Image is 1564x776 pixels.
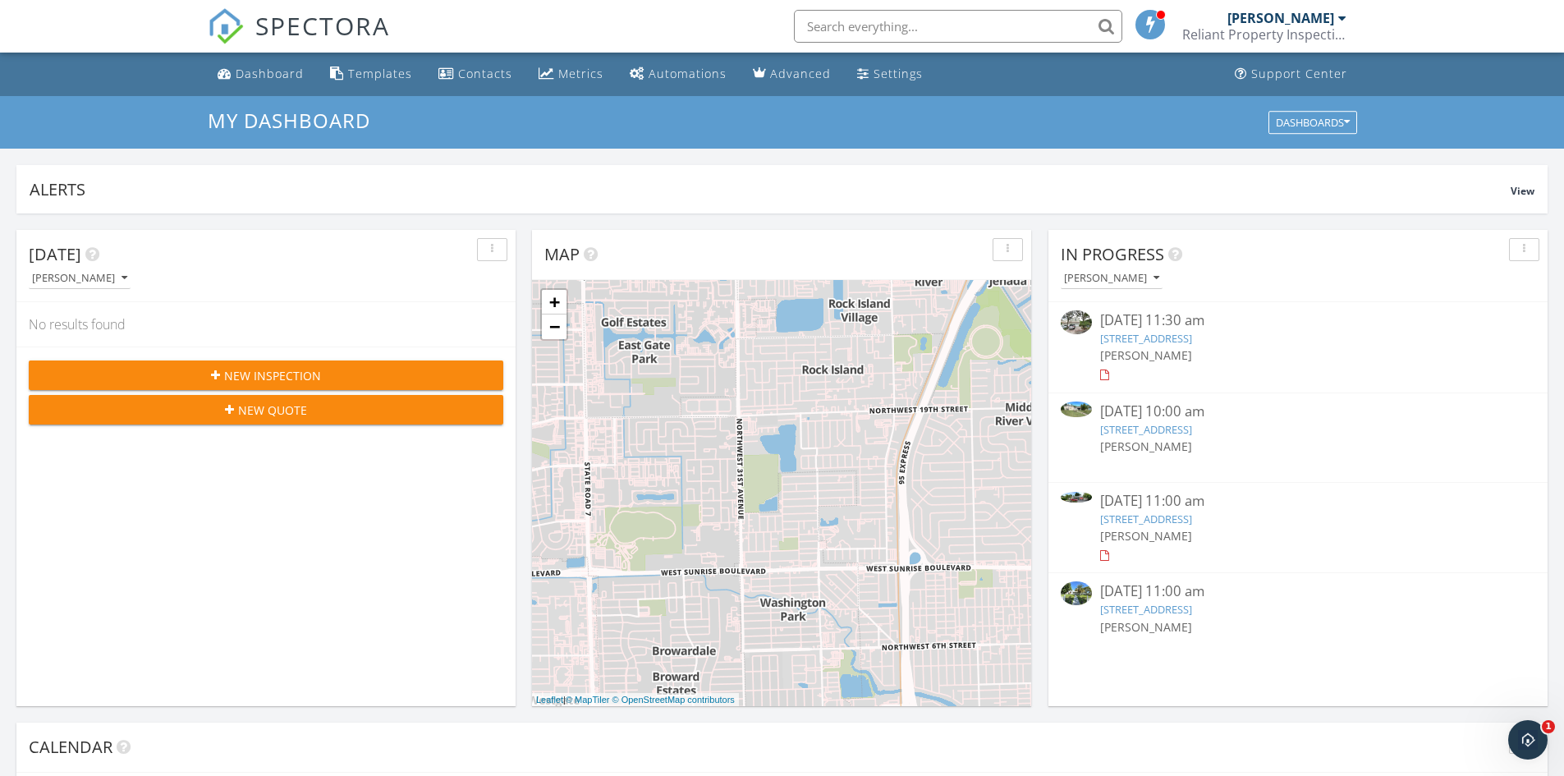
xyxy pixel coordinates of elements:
[532,693,739,707] div: |
[1100,528,1192,544] span: [PERSON_NAME]
[30,178,1511,200] div: Alerts
[1061,310,1535,383] a: [DATE] 11:30 am [STREET_ADDRESS] [PERSON_NAME]
[1061,581,1092,605] img: 9579132%2Fcover_photos%2F3GqVrqyjTkqZrQ0Z4BgD%2Fsmall.jpeg
[1100,310,1496,331] div: [DATE] 11:30 am
[1061,402,1535,474] a: [DATE] 10:00 am [STREET_ADDRESS] [PERSON_NAME]
[1508,720,1548,760] iframe: Intercom live chat
[566,695,610,705] a: © MapTiler
[29,395,503,425] button: New Quote
[208,107,370,134] span: My Dashboard
[1061,402,1092,418] img: 9544451%2Fcover_photos%2FXuzZFLG76lJf5a1dAqn6%2Fsmall.jpeg
[1100,602,1192,617] a: [STREET_ADDRESS]
[794,10,1122,43] input: Search everything...
[29,243,81,265] span: [DATE]
[558,66,603,81] div: Metrics
[16,302,516,347] div: No results found
[1251,66,1347,81] div: Support Center
[851,59,929,90] a: Settings
[1100,331,1192,346] a: [STREET_ADDRESS]
[746,59,837,90] a: Advanced
[29,736,112,758] span: Calendar
[1061,243,1164,265] span: In Progress
[1511,184,1534,198] span: View
[1100,512,1192,526] a: [STREET_ADDRESS]
[1268,111,1357,134] button: Dashboards
[238,402,307,419] span: New Quote
[32,273,127,284] div: [PERSON_NAME]
[348,66,412,81] div: Templates
[1061,310,1092,334] img: 9533327%2Fcover_photos%2FkBaJiImdlwCaZTRO98Ut%2Fsmall.jpeg
[1061,491,1535,564] a: [DATE] 11:00 am [STREET_ADDRESS] [PERSON_NAME]
[211,59,310,90] a: Dashboard
[29,268,131,290] button: [PERSON_NAME]
[612,695,735,705] a: © OpenStreetMap contributors
[1228,59,1354,90] a: Support Center
[1061,581,1535,654] a: [DATE] 11:00 am [STREET_ADDRESS] [PERSON_NAME]
[1100,402,1496,422] div: [DATE] 10:00 am
[536,695,563,705] a: Leaflet
[1100,491,1496,512] div: [DATE] 11:00 am
[874,66,923,81] div: Settings
[255,8,390,43] span: SPECTORA
[224,367,321,384] span: New Inspection
[1064,273,1159,284] div: [PERSON_NAME]
[1100,619,1192,635] span: [PERSON_NAME]
[1061,492,1092,503] img: 9558557%2Fcover_photos%2FQh9iVCP7wiJYJ4YcguL1%2Fsmall.jpeg
[1276,117,1350,128] div: Dashboards
[1182,26,1346,43] div: Reliant Property Inspections
[1542,720,1555,733] span: 1
[544,243,580,265] span: Map
[623,59,733,90] a: Automations (Basic)
[1061,268,1163,290] button: [PERSON_NAME]
[432,59,519,90] a: Contacts
[29,360,503,390] button: New Inspection
[649,66,727,81] div: Automations
[532,59,610,90] a: Metrics
[1100,581,1496,602] div: [DATE] 11:00 am
[1100,347,1192,363] span: [PERSON_NAME]
[208,22,390,57] a: SPECTORA
[208,8,244,44] img: The Best Home Inspection Software - Spectora
[1100,422,1192,437] a: [STREET_ADDRESS]
[236,66,304,81] div: Dashboard
[542,290,566,315] a: Zoom in
[1100,439,1192,454] span: [PERSON_NAME]
[458,66,512,81] div: Contacts
[323,59,419,90] a: Templates
[770,66,831,81] div: Advanced
[542,315,566,339] a: Zoom out
[1227,10,1334,26] div: [PERSON_NAME]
